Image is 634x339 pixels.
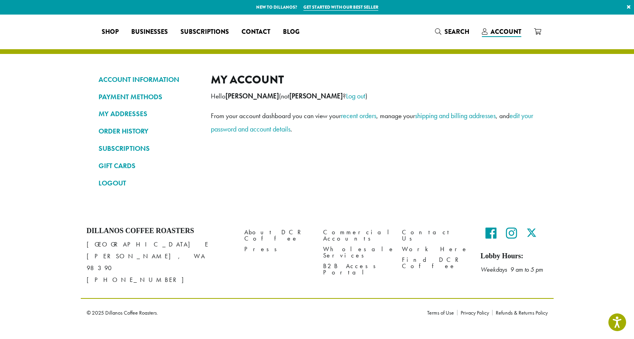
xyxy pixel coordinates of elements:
nav: Account pages [99,73,199,196]
a: Press [244,244,311,255]
a: Shop [95,26,125,38]
a: recent orders [341,111,376,120]
a: Wholesale Services [323,244,390,261]
a: shipping and billing addresses [415,111,496,120]
h2: My account [211,73,536,87]
span: Account [491,27,521,36]
span: Blog [283,27,299,37]
a: Find DCR Coffee [402,255,469,272]
span: Subscriptions [180,27,229,37]
a: SUBSCRIPTIONS [99,142,199,155]
a: PAYMENT METHODS [99,90,199,104]
span: Businesses [131,27,168,37]
span: Search [444,27,469,36]
p: From your account dashboard you can view your , manage your , and . [211,109,536,136]
em: Weekdays 9 am to 5 pm [481,265,543,274]
a: Commercial Accounts [323,227,390,244]
p: © 2025 Dillanos Coffee Roasters. [87,310,415,315]
a: Get started with our best seller [303,4,378,11]
a: ORDER HISTORY [99,124,199,138]
a: Terms of Use [427,310,457,315]
strong: [PERSON_NAME] [225,92,279,100]
a: Refunds & Returns Policy [492,310,548,315]
a: About DCR Coffee [244,227,311,244]
strong: [PERSON_NAME] [289,92,343,100]
a: GIFT CARDS [99,159,199,172]
a: LOGOUT [99,176,199,190]
a: MY ADDRESSES [99,107,199,120]
span: Shop [102,27,119,37]
a: ACCOUNT INFORMATION [99,73,199,86]
p: [GEOGRAPHIC_DATA] E [PERSON_NAME], WA 98390 [PHONE_NUMBER] [87,239,232,286]
a: Search [429,25,476,38]
a: Work Here [402,244,469,255]
h5: Lobby Hours: [481,252,548,261]
h4: Dillanos Coffee Roasters [87,227,232,235]
span: Contact [242,27,270,37]
a: B2B Access Portal [323,261,390,278]
a: Log out [346,91,365,100]
p: Hello (not ? ) [211,89,536,103]
a: Contact Us [402,227,469,244]
a: Privacy Policy [457,310,492,315]
a: edit your password and account details [211,111,533,133]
